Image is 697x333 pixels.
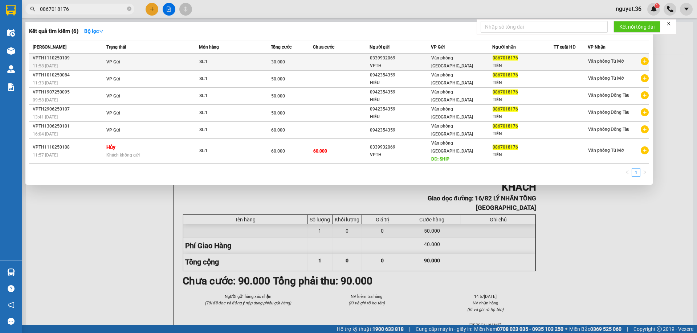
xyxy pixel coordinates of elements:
[492,45,516,50] span: Người nhận
[313,45,334,50] span: Chưa cước
[493,62,553,70] div: TIẾN
[370,96,431,104] div: HIẾU
[588,127,629,132] span: Văn phòng Đồng Tàu
[33,71,104,79] div: VPTH1010250084
[493,107,518,112] span: 0867018176
[271,149,285,154] span: 60.000
[7,65,15,73] img: warehouse-icon
[493,72,518,78] span: 0867018176
[588,148,624,153] span: Văn phòng Tú Mỡ
[33,80,58,86] span: 11:33 [DATE]
[588,45,606,50] span: VP Nhận
[493,113,553,121] div: TIẾN
[33,54,104,62] div: VPTH1110250109
[33,115,58,120] span: 13:41 [DATE]
[106,45,126,50] span: Trạng thái
[370,45,390,50] span: Người gửi
[6,5,16,16] img: logo-vxr
[29,28,78,35] h3: Kết quả tìm kiếm ( 6 )
[271,45,292,50] span: Tổng cước
[640,168,649,177] button: right
[431,141,473,154] span: Văn phòng [GEOGRAPHIC_DATA]
[625,170,629,174] span: left
[313,149,327,154] span: 60.000
[588,110,629,115] span: Văn phòng Đồng Tàu
[199,147,254,155] div: SL: 1
[40,18,165,45] li: 01A03 [GEOGRAPHIC_DATA], [GEOGRAPHIC_DATA] ( bên cạnh cây xăng bến xe phía Bắc cũ)
[199,126,254,134] div: SL: 1
[271,76,285,82] span: 50.000
[78,25,110,37] button: Bộ lọcdown
[641,125,649,133] span: plus-circle
[199,109,254,117] div: SL: 1
[127,6,131,13] span: close-circle
[199,75,254,83] div: SL: 1
[588,59,624,64] span: Văn phòng Tú Mỡ
[33,105,104,113] div: VPTH2906250107
[588,93,629,98] span: Văn phòng Đồng Tàu
[30,7,35,12] span: search
[431,90,473,103] span: Văn phòng [GEOGRAPHIC_DATA]
[106,111,120,116] span: VP Gửi
[666,21,671,26] span: close
[7,29,15,37] img: warehouse-icon
[127,7,131,11] span: close-circle
[623,168,632,177] button: left
[9,9,45,45] img: logo.jpg
[271,59,285,64] span: 30.000
[619,23,655,31] span: Kết nối tổng đài
[493,96,553,104] div: TIẾN
[370,79,431,87] div: HIẾU
[641,91,649,99] span: plus-circle
[370,88,431,96] div: 0942354359
[7,83,15,91] img: solution-icon
[643,170,647,174] span: right
[40,45,165,54] li: Hotline: 1900888999
[370,54,431,62] div: 0339932069
[33,153,58,158] span: 11:57 [DATE]
[614,21,660,33] button: Kết nối tổng đài
[641,108,649,116] span: plus-circle
[271,93,285,99] span: 50.000
[33,88,104,96] div: VPTH1907250095
[106,93,120,99] span: VP Gửi
[271,128,285,133] span: 60.000
[431,72,473,86] span: Văn phòng [GEOGRAPHIC_DATA]
[370,143,431,151] div: 0339932069
[431,157,449,162] span: DĐ: SHIP
[7,269,15,276] img: warehouse-icon
[632,168,640,177] li: 1
[33,97,58,103] span: 09:58 [DATE]
[641,57,649,65] span: plus-circle
[431,45,445,50] span: VP Gửi
[431,124,473,137] span: Văn phòng [GEOGRAPHIC_DATA]
[640,168,649,177] li: Next Page
[623,168,632,177] li: Previous Page
[493,151,553,159] div: TIẾN
[199,58,254,66] div: SL: 1
[33,143,104,151] div: VPTH1110250108
[33,63,58,68] span: 11:58 [DATE]
[199,92,254,100] div: SL: 1
[370,151,431,159] div: VPTH
[431,107,473,120] span: Văn phòng [GEOGRAPHIC_DATA]
[554,45,576,50] span: TT xuất HĐ
[40,5,126,13] input: Tìm tên, số ĐT hoặc mã đơn
[493,55,518,61] span: 0867018176
[370,126,431,134] div: 0942354359
[106,59,120,64] span: VP Gửi
[8,285,15,292] span: question-circle
[632,168,640,176] a: 1
[481,21,608,33] input: Nhập số tổng đài
[370,113,431,121] div: HIẾU
[370,71,431,79] div: 0942354359
[370,62,431,70] div: VPTH
[199,45,219,50] span: Món hàng
[84,28,104,34] strong: Bộ lọc
[76,8,129,17] b: 36 Limousine
[493,130,553,138] div: TIẾN
[493,145,518,150] span: 0867018176
[106,76,120,82] span: VP Gửi
[641,74,649,82] span: plus-circle
[493,79,553,87] div: TIẾN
